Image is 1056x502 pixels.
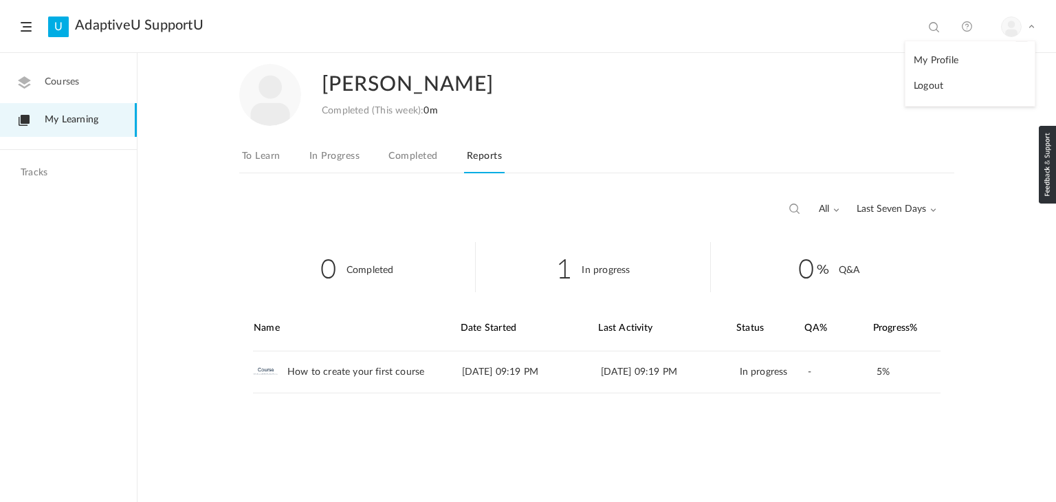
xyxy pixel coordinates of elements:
span: 0 [320,248,336,287]
a: Logout [905,74,1035,99]
div: In progress [740,351,807,393]
div: Name [254,306,459,351]
a: To Learn [239,147,283,173]
span: 0m [423,106,437,116]
h4: Tracks [21,167,113,179]
span: all [819,204,839,215]
img: user-image.png [1002,17,1021,36]
h2: [PERSON_NAME] [322,64,894,105]
div: Status [736,306,804,351]
div: [DATE] 09:19 PM [601,351,738,393]
cite: Q&A [839,265,860,275]
a: My Profile [905,48,1035,74]
a: AdaptiveU SupportU [75,17,203,34]
div: - [808,351,875,393]
div: Date Started [461,306,597,351]
div: Last Activity [598,306,735,351]
span: My Learning [45,113,98,127]
span: Courses [45,75,79,89]
span: 0 [798,248,828,287]
span: Last Seven Days [857,204,936,215]
div: [DATE] 09:19 PM [462,351,599,393]
a: In Progress [307,147,362,173]
cite: In progress [582,265,630,275]
div: Progress% [873,306,940,351]
img: loop_feedback_btn.png [1039,126,1056,204]
div: Completed (This week): [322,105,438,117]
div: 5% [877,360,929,384]
a: U [48,17,69,37]
span: 1 [556,248,572,287]
span: How to create your first course [287,367,424,378]
img: user-image.png [239,64,301,126]
a: Completed [386,147,440,173]
img: course.png [253,359,278,384]
a: Reports [464,147,505,173]
cite: Completed [346,265,394,275]
div: QA% [804,306,872,351]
